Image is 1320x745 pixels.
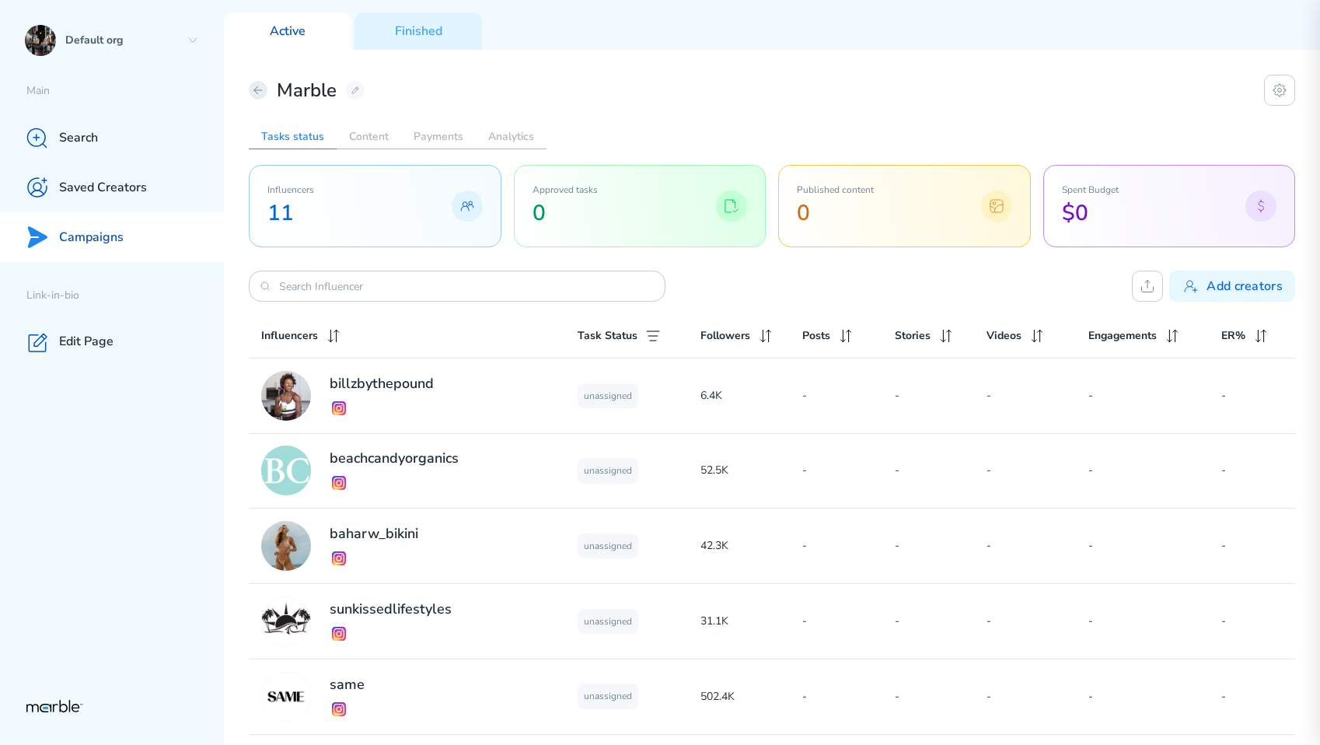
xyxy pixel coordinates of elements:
[578,458,638,483] p: unassigned
[797,184,874,196] span: Published сontent
[578,533,638,558] p: unassigned
[1221,386,1283,405] p: -
[578,383,638,408] p: unassigned
[987,687,1088,706] p: -
[337,124,401,149] h2: Content
[330,449,459,467] h2: beachcandyorganics
[267,184,314,196] span: Influencers
[1088,327,1157,345] p: Engagements
[533,199,598,229] span: 0
[395,23,442,40] p: Finished
[578,684,638,708] p: unassigned
[270,23,306,40] p: Active
[267,199,314,229] span: 11
[59,229,124,246] p: Campaigns
[895,327,931,345] p: Stories
[700,461,802,480] p: 52.5K
[987,386,1088,405] p: -
[802,461,894,480] p: -
[802,327,830,345] p: Posts
[533,184,598,196] span: Approved tasks
[26,84,224,99] p: Main
[1088,461,1221,480] p: -
[700,687,802,706] p: 502.4K
[1088,386,1221,405] p: -
[1088,687,1221,706] p: -
[802,687,894,706] p: -
[895,687,987,706] p: -
[1062,199,1119,229] span: $0
[1088,612,1221,631] p: -
[700,612,802,631] p: 31.1K
[578,327,637,345] p: Task Status
[1221,461,1283,480] p: -
[1062,184,1119,196] span: Spent Budget
[802,612,894,631] p: -
[330,600,452,618] h2: sunkissedlifestyles
[476,124,547,149] h2: Analytics
[330,374,434,393] h2: billzbythepound
[1169,271,1295,302] button: Add creators
[1221,612,1283,631] p: -
[895,461,987,480] p: -
[578,609,638,634] p: unassigned
[700,327,750,345] p: Followers
[895,612,987,631] p: -
[59,334,113,350] p: Edit Page
[59,180,147,196] p: Saved Creators
[249,124,337,149] h2: Tasks status
[987,327,1021,345] p: Videos
[700,537,802,555] p: 42.3K
[401,124,476,149] h2: Payments
[802,537,894,555] p: -
[279,279,635,294] input: Search Influencer
[895,537,987,555] p: -
[1221,327,1245,345] p: ER%
[261,327,318,345] p: Influencers
[330,524,418,543] h2: baharw_bikini
[1221,537,1283,555] p: -
[895,386,987,405] p: -
[59,130,98,146] p: Search
[1088,537,1221,555] p: -
[26,289,224,303] p: Link-in-bio
[987,461,1088,480] p: -
[1221,687,1283,706] p: -
[330,675,365,694] h2: same
[987,612,1088,631] p: -
[797,199,874,229] span: 0
[802,386,894,405] p: -
[987,537,1088,555] p: -
[65,33,180,48] p: Default org
[700,386,802,405] p: 6.4K
[277,78,337,103] h1: Marble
